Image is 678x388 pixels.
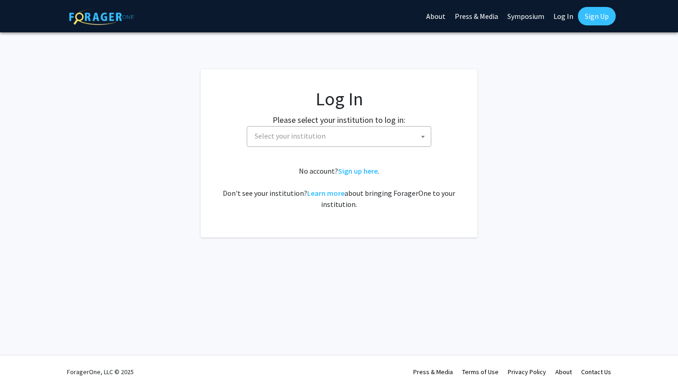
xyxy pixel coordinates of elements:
[578,7,616,25] a: Sign Up
[555,368,572,376] a: About
[581,368,611,376] a: Contact Us
[307,188,345,198] a: Learn more about bringing ForagerOne to your institution
[247,126,431,147] span: Select your institution
[219,165,459,210] div: No account? . Don't see your institution? about bringing ForagerOne to your institution.
[251,127,431,145] span: Select your institution
[273,114,405,126] label: Please select your institution to log in:
[69,9,134,25] img: ForagerOne Logo
[508,368,546,376] a: Privacy Policy
[67,356,134,388] div: ForagerOne, LLC © 2025
[338,166,378,176] a: Sign up here
[219,88,459,110] h1: Log In
[413,368,453,376] a: Press & Media
[255,131,326,140] span: Select your institution
[462,368,499,376] a: Terms of Use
